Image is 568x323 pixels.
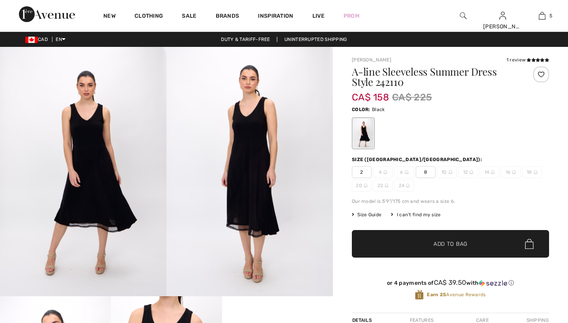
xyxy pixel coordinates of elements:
[385,184,389,187] img: ring-m.svg
[391,211,441,218] div: I can't find my size
[523,11,561,20] a: 5
[352,211,381,218] span: Size Guide
[312,12,325,20] a: Live
[479,280,507,287] img: Sezzle
[392,90,432,104] span: CA$ 225
[406,184,410,187] img: ring-m.svg
[353,119,374,148] div: Black
[460,11,467,20] img: search the website
[352,279,549,287] div: or 4 payments of with
[352,166,372,178] span: 2
[434,278,467,286] span: CA$ 39.50
[383,170,387,174] img: ring-m.svg
[433,240,467,248] span: Add to Bag
[394,166,414,178] span: 6
[103,13,116,21] a: New
[512,170,516,174] img: ring-m.svg
[373,180,393,191] span: 22
[506,56,549,63] div: 1 review
[416,166,435,178] span: 8
[437,166,457,178] span: 10
[480,166,499,178] span: 14
[499,12,506,19] a: Sign In
[352,230,549,258] button: Add to Bag
[469,170,473,174] img: ring-m.svg
[501,166,521,178] span: 16
[25,37,51,42] span: CAD
[344,12,359,20] a: Prom
[352,57,391,63] a: [PERSON_NAME]
[373,166,393,178] span: 4
[525,239,534,249] img: Bag.svg
[394,180,414,191] span: 24
[216,13,239,21] a: Brands
[19,6,75,22] img: 1ère Avenue
[549,12,552,19] span: 5
[448,170,452,174] img: ring-m.svg
[458,166,478,178] span: 12
[415,290,424,300] img: Avenue Rewards
[352,67,516,87] h1: A-line Sleeveless Summer Dress Style 242110
[427,291,486,298] span: Avenue Rewards
[539,11,546,20] img: My Bag
[491,170,495,174] img: ring-m.svg
[25,37,38,43] img: Canadian Dollar
[135,13,163,21] a: Clothing
[56,37,65,42] span: EN
[427,292,446,297] strong: Earn 25
[182,13,196,21] a: Sale
[483,22,522,31] div: [PERSON_NAME]
[258,13,293,21] span: Inspiration
[352,279,549,290] div: or 4 payments ofCA$ 39.50withSezzle Click to learn more about Sezzle
[352,180,372,191] span: 20
[364,184,368,187] img: ring-m.svg
[352,198,549,205] div: Our model is 5'9"/175 cm and wears a size 6.
[352,107,370,112] span: Color:
[534,170,538,174] img: ring-m.svg
[372,107,385,112] span: Black
[522,166,542,178] span: 18
[405,170,409,174] img: ring-m.svg
[499,11,506,20] img: My Info
[352,84,389,103] span: CA$ 158
[352,156,484,163] div: Size ([GEOGRAPHIC_DATA]/[GEOGRAPHIC_DATA]):
[166,47,333,296] img: A-Line Sleeveless Summer Dress Style 242110. 2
